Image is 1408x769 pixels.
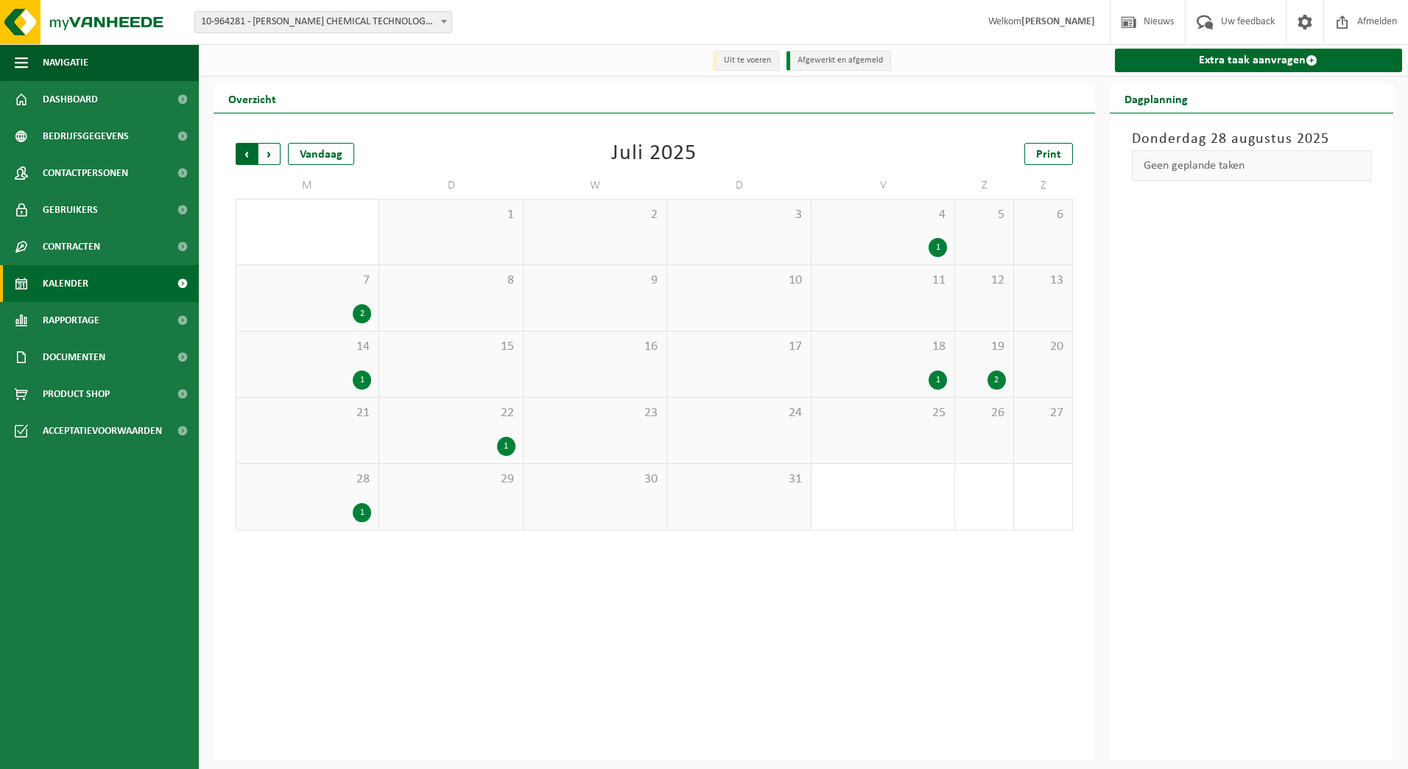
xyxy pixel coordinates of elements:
span: Kalender [43,265,88,302]
span: Product Shop [43,376,110,412]
span: 12 [962,273,1006,289]
span: 10 [675,273,803,289]
span: 29 [387,471,515,488]
span: Vorige [236,143,258,165]
div: 1 [929,238,947,257]
span: 2 [531,207,659,223]
span: Navigatie [43,44,88,81]
span: 26 [962,405,1006,421]
span: 21 [244,405,371,421]
span: 28 [244,471,371,488]
span: 18 [819,339,947,355]
span: 16 [531,339,659,355]
span: Dashboard [43,81,98,118]
span: 10-964281 - EASTMAN CHEMICAL TECHNOLOGY BV - ZWIJNAARDE [195,12,451,32]
span: 15 [387,339,515,355]
h3: Donderdag 28 augustus 2025 [1132,128,1372,150]
td: V [812,172,955,199]
span: 24 [675,405,803,421]
td: Z [1014,172,1073,199]
td: Z [955,172,1014,199]
span: Rapportage [43,302,99,339]
div: 2 [353,304,371,323]
span: 30 [531,471,659,488]
td: W [524,172,667,199]
div: 1 [353,503,371,522]
td: D [379,172,523,199]
span: 14 [244,339,371,355]
h2: Dagplanning [1110,84,1203,113]
td: M [236,172,379,199]
li: Afgewerkt en afgemeld [786,51,891,71]
span: 4 [819,207,947,223]
li: Uit te voeren [713,51,779,71]
span: 6 [1021,207,1065,223]
span: 8 [387,273,515,289]
div: 1 [929,371,947,390]
span: Bedrijfsgegevens [43,118,129,155]
span: Gebruikers [43,192,98,228]
div: 1 [353,371,371,390]
h2: Overzicht [214,84,291,113]
span: 22 [387,405,515,421]
span: Volgende [258,143,281,165]
span: 25 [819,405,947,421]
div: Vandaag [288,143,354,165]
span: Print [1036,149,1061,161]
span: Contactpersonen [43,155,128,192]
a: Print [1024,143,1073,165]
div: 1 [497,437,515,456]
span: 11 [819,273,947,289]
a: Extra taak aanvragen [1115,49,1403,72]
div: 2 [988,371,1006,390]
span: 17 [675,339,803,355]
span: Acceptatievoorwaarden [43,412,162,449]
strong: [PERSON_NAME] [1021,16,1095,27]
td: D [667,172,811,199]
span: 23 [531,405,659,421]
span: Contracten [43,228,100,265]
span: 5 [962,207,1006,223]
div: Geen geplande taken [1132,150,1372,181]
span: 27 [1021,405,1065,421]
span: 13 [1021,273,1065,289]
span: 31 [675,471,803,488]
span: 9 [531,273,659,289]
span: 7 [244,273,371,289]
span: Documenten [43,339,105,376]
span: 19 [962,339,1006,355]
span: 10-964281 - EASTMAN CHEMICAL TECHNOLOGY BV - ZWIJNAARDE [194,11,452,33]
div: Juli 2025 [611,143,697,165]
span: 20 [1021,339,1065,355]
span: 3 [675,207,803,223]
span: 1 [387,207,515,223]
